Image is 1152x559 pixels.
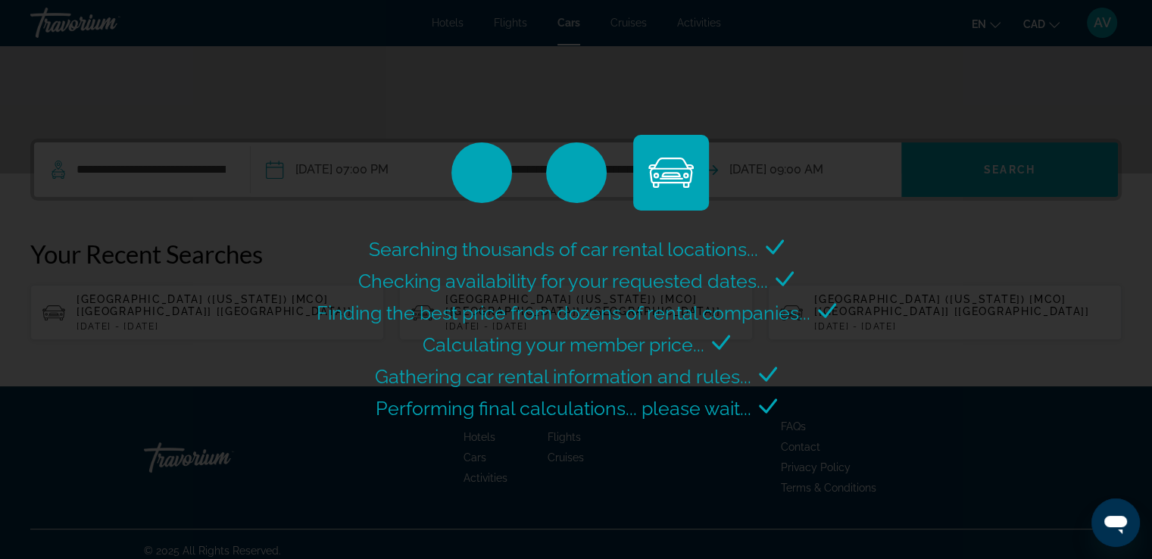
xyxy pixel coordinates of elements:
span: Finding the best price from dozens of rental companies... [317,301,810,324]
span: Gathering car rental information and rules... [375,365,751,388]
span: Calculating your member price... [423,333,704,356]
span: Searching thousands of car rental locations... [369,238,758,261]
iframe: Button to launch messaging window [1091,498,1140,547]
span: Performing final calculations... please wait... [376,397,751,420]
span: Checking availability for your requested dates... [358,270,768,292]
